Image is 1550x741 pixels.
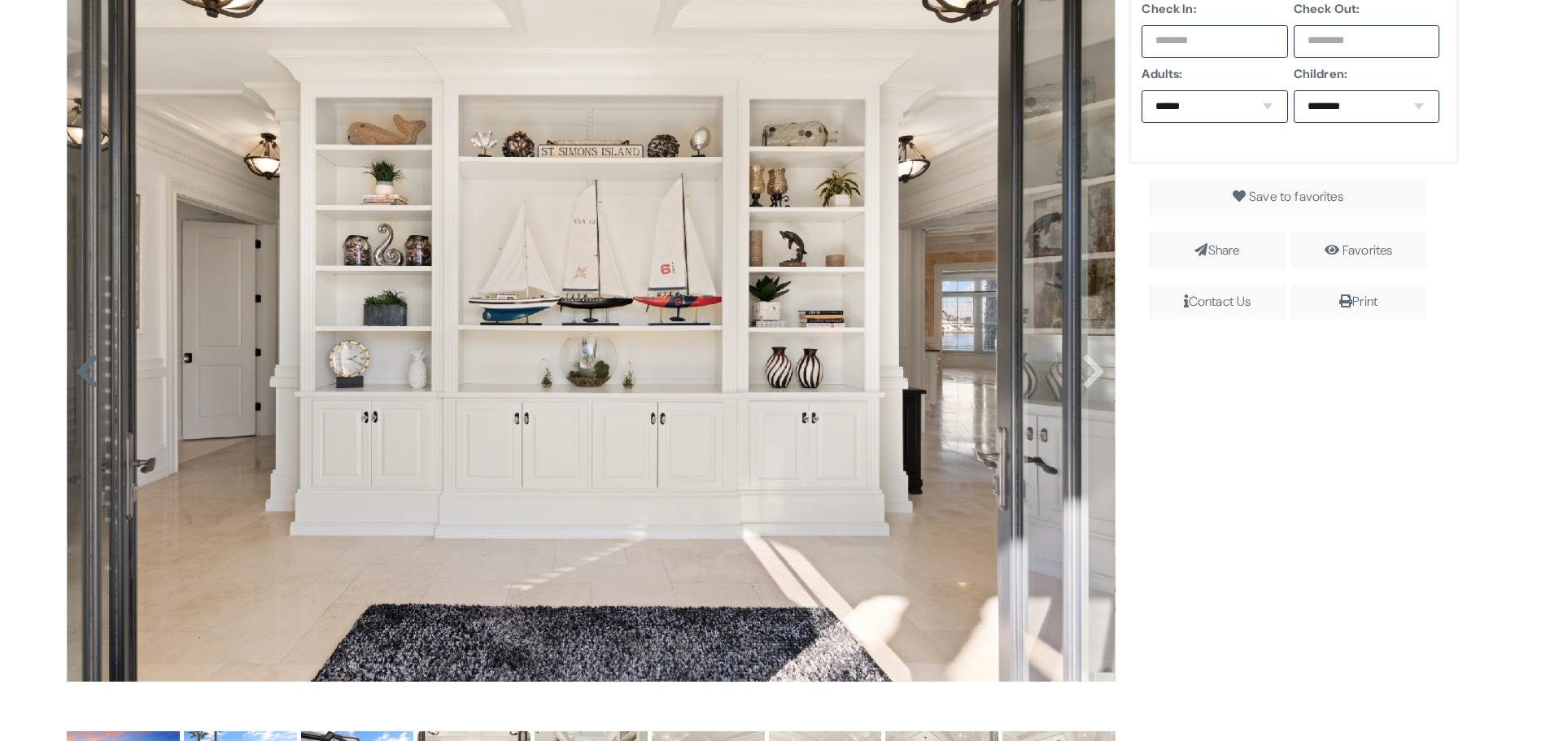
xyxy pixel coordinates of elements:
span: Share [1149,232,1285,269]
span: Save to favorites [1249,188,1343,205]
label: Adults: [1142,64,1288,84]
label: Children: [1294,64,1440,84]
div: Print [1297,291,1420,312]
span: Contact Us [1149,285,1285,319]
a: Favorites [1343,242,1392,259]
